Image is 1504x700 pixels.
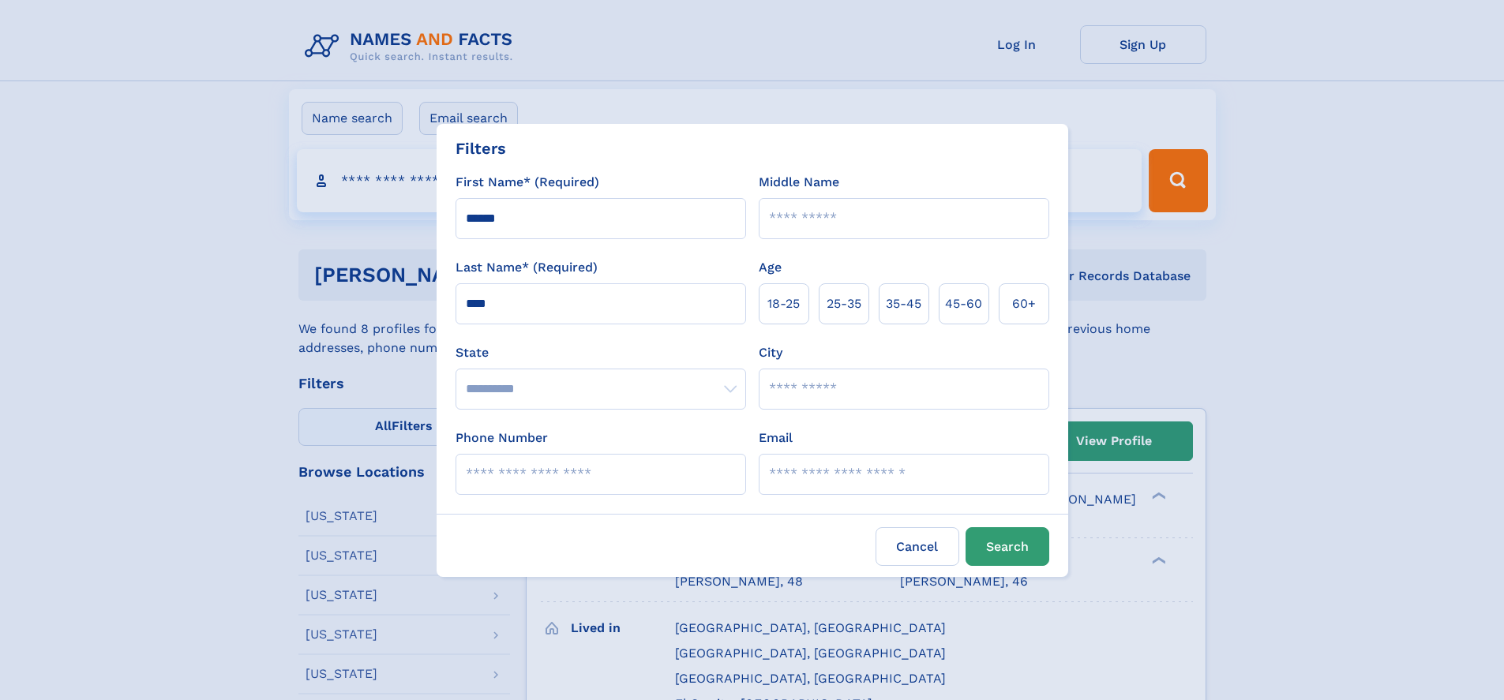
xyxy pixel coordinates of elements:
span: 18‑25 [767,294,800,313]
label: Phone Number [456,429,548,447]
label: First Name* (Required) [456,173,599,192]
span: 35‑45 [886,294,921,313]
div: Filters [456,137,506,160]
label: Age [759,258,782,277]
span: 25‑35 [827,294,861,313]
label: Email [759,429,793,447]
button: Search [966,527,1049,566]
label: Cancel [876,527,959,566]
label: City [759,343,782,362]
span: 60+ [1012,294,1036,313]
label: State [456,343,746,362]
label: Middle Name [759,173,839,192]
label: Last Name* (Required) [456,258,598,277]
span: 45‑60 [945,294,982,313]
